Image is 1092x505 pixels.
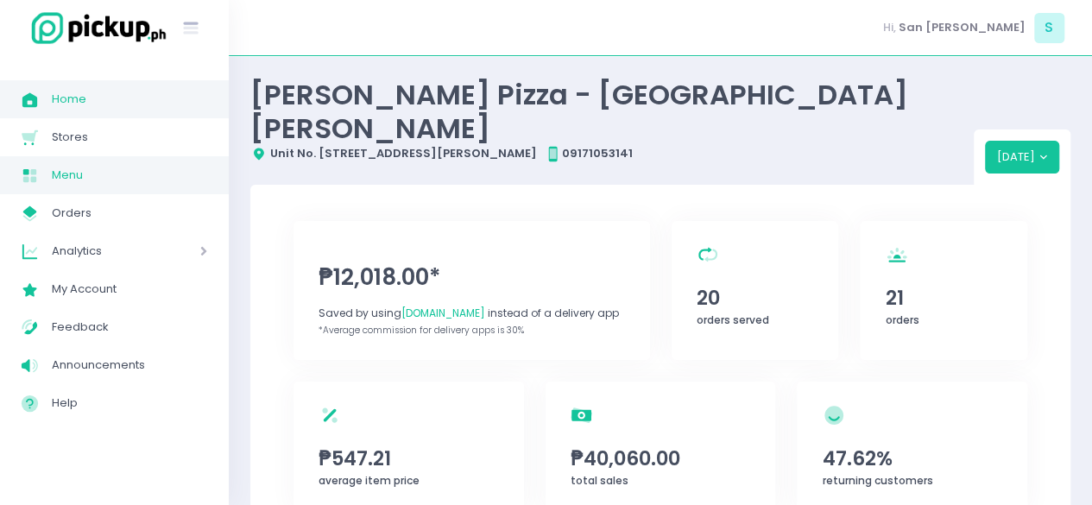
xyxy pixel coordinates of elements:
[52,354,207,376] span: Announcements
[823,473,933,488] span: returning customers
[319,444,498,473] span: ₱547.21
[52,126,207,148] span: Stores
[52,202,207,224] span: Orders
[697,283,813,312] span: 20
[571,473,628,488] span: total sales
[886,283,1002,312] span: 21
[52,392,207,414] span: Help
[401,306,485,320] span: [DOMAIN_NAME]
[250,145,974,162] div: Unit No. [STREET_ADDRESS][PERSON_NAME] 09171053141
[672,221,839,360] a: 20orders served
[899,19,1026,36] span: San [PERSON_NAME]
[250,78,974,145] div: [PERSON_NAME] Pizza - [GEOGRAPHIC_DATA][PERSON_NAME]
[1034,13,1064,43] span: S
[319,473,420,488] span: average item price
[52,240,151,262] span: Analytics
[52,164,207,186] span: Menu
[319,261,624,294] span: ₱12,018.00*
[52,278,207,300] span: My Account
[697,312,769,327] span: orders served
[886,312,919,327] span: orders
[319,324,524,337] span: *Average commission for delivery apps is 30%
[52,88,207,110] span: Home
[571,444,750,473] span: ₱40,060.00
[823,444,1002,473] span: 47.62%
[985,141,1060,174] button: [DATE]
[883,19,896,36] span: Hi,
[860,221,1027,360] a: 21orders
[52,316,207,338] span: Feedback
[319,306,624,321] div: Saved by using instead of a delivery app
[22,9,168,47] img: logo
